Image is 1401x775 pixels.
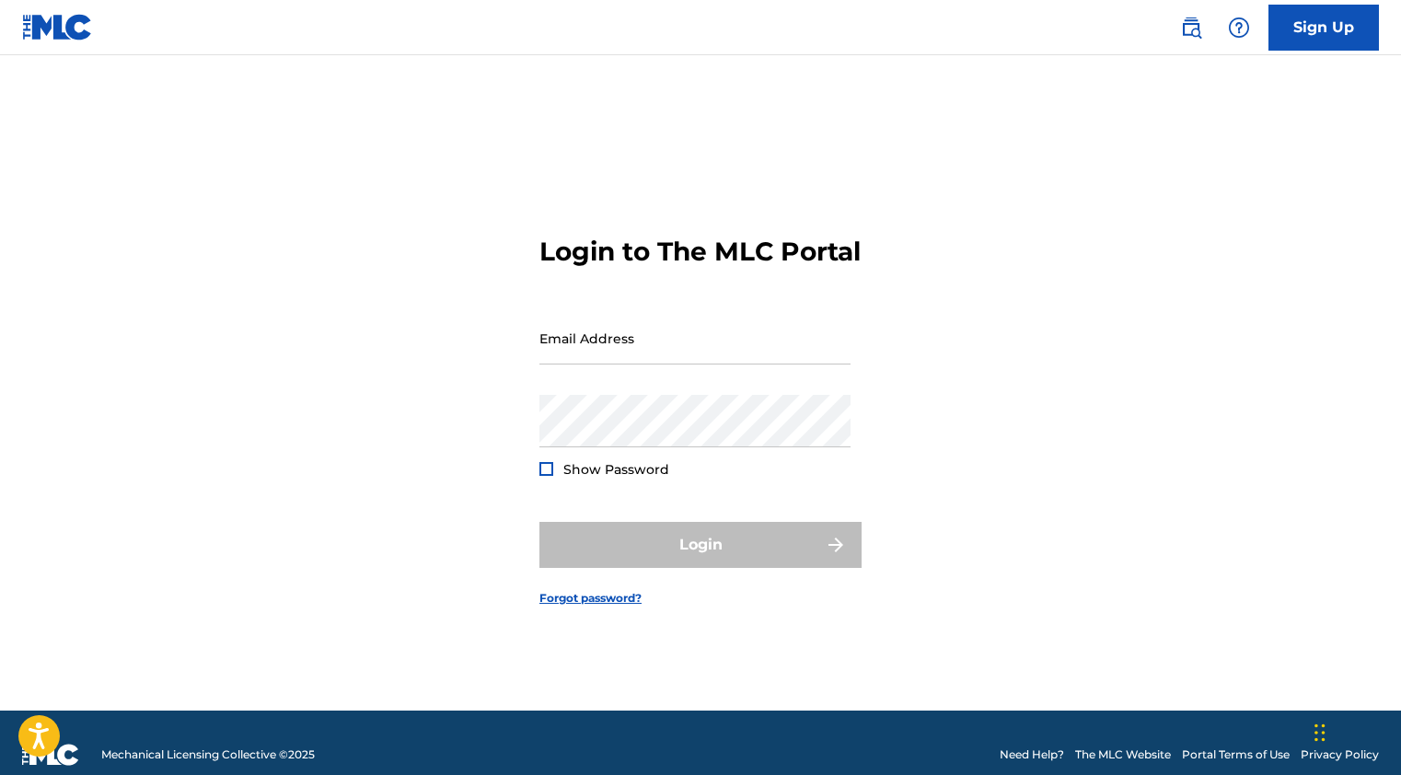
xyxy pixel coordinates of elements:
a: Portal Terms of Use [1182,746,1290,763]
div: Arrastrar [1314,705,1326,760]
a: Forgot password? [539,590,642,607]
img: help [1228,17,1250,39]
a: The MLC Website [1075,746,1171,763]
div: Widget de chat [1309,687,1401,775]
h3: Login to The MLC Portal [539,236,861,268]
img: search [1180,17,1202,39]
div: Help [1221,9,1257,46]
img: logo [22,744,79,766]
a: Sign Up [1268,5,1379,51]
a: Need Help? [1000,746,1064,763]
span: Mechanical Licensing Collective © 2025 [101,746,315,763]
a: Privacy Policy [1301,746,1379,763]
a: Public Search [1173,9,1210,46]
iframe: Chat Widget [1309,687,1401,775]
img: MLC Logo [22,14,93,40]
span: Show Password [563,461,669,478]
